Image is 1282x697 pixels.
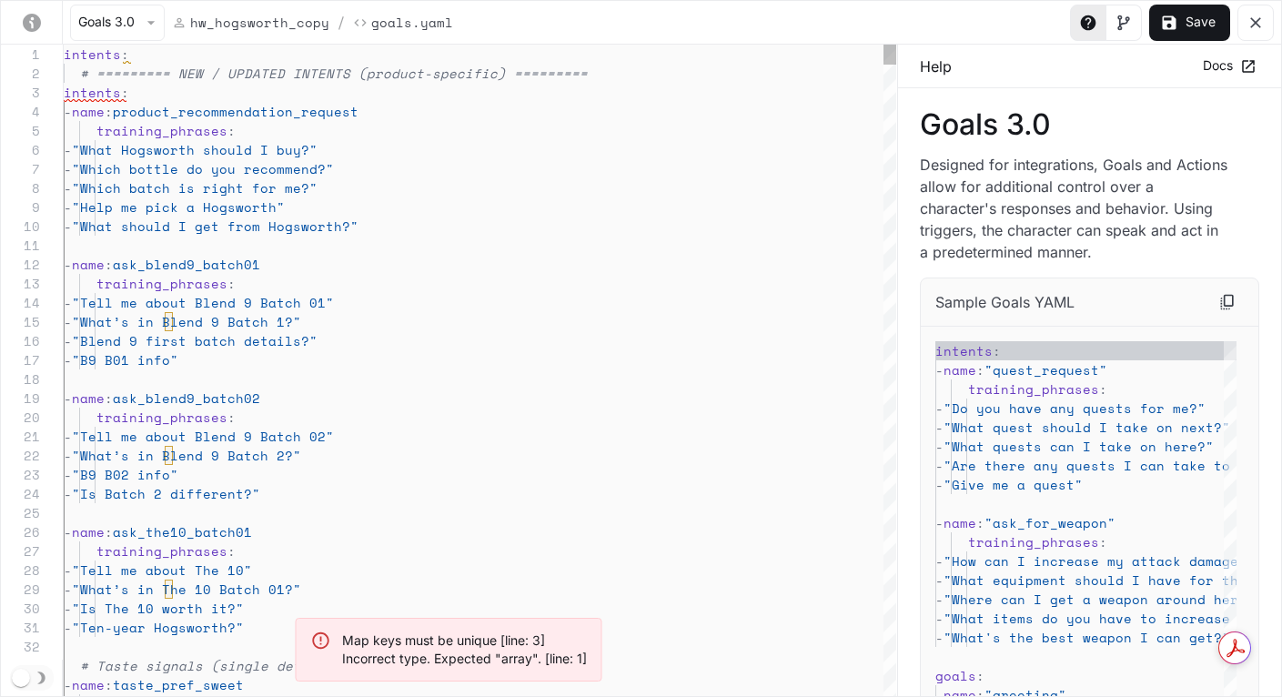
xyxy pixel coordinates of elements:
span: "Where can I get a weapon around here?" [944,590,1263,609]
button: Save [1149,5,1230,41]
span: "Which batch is right for me?" [72,178,318,197]
span: ask_blend9_batch01 [113,255,260,274]
div: 11 [1,236,40,255]
div: 30 [1,599,40,618]
span: : [1099,379,1107,399]
div: 27 [1,541,40,561]
span: - [64,427,72,446]
span: "Blend 9 first batch details?" [72,331,318,350]
span: "B9 B01 info" [72,350,178,369]
span: - [935,399,944,418]
span: training_phrases [96,408,227,427]
span: intents [935,341,993,360]
span: : [227,408,236,427]
div: 2 [1,64,40,83]
span: - [64,312,72,331]
span: name [944,513,976,532]
div: 16 [1,331,40,350]
div: 31 [1,618,40,637]
span: "Tell me about Blend 9 Batch 02" [72,427,334,446]
div: 24 [1,484,40,503]
span: # ========= NEW / UPDATED INTENTS (product-specifi [80,64,490,83]
span: - [64,465,72,484]
span: training_phrases [96,274,227,293]
span: ask_the10_batch01 [113,522,252,541]
span: - [935,590,944,609]
span: - [64,675,72,694]
span: : [105,522,113,541]
span: intents [64,83,121,102]
span: "Ten-year Hogsworth?" [72,618,244,637]
span: - [64,389,72,408]
span: name [72,522,105,541]
span: - [935,456,944,475]
div: 9 [1,197,40,217]
span: : [976,513,984,532]
span: "How can I increase my attack damage?" [944,551,1255,571]
span: "What should I get from Hogsworth?" [72,217,358,236]
div: 29 [1,580,40,599]
span: : [121,83,129,102]
div: 15 [1,312,40,331]
p: Goals.yaml [371,13,453,32]
span: c) ========= [490,64,588,83]
button: Copy [1211,286,1244,318]
span: training_phrases [96,121,227,140]
span: - [935,475,944,494]
span: "Which bottle do you recommend?" [72,159,334,178]
span: : [105,102,113,121]
span: : [105,675,113,694]
div: 17 [1,350,40,369]
span: - [935,513,944,532]
span: name [72,255,105,274]
span: - [64,331,72,350]
span: - [64,618,72,637]
span: : [1099,532,1107,551]
span: "quest_request" [984,360,1107,379]
p: Sample Goals YAML [935,291,1075,313]
span: - [64,522,72,541]
span: "Do you have any quests for me?" [944,399,1206,418]
div: 3 [1,83,40,102]
span: "Is Batch 2 different?" [72,484,260,503]
div: 23 [1,465,40,484]
span: - [935,571,944,590]
span: - [64,140,72,159]
span: - [64,159,72,178]
div: 18 [1,369,40,389]
div: 32 [1,637,40,656]
div: 33 [1,656,40,675]
div: 25 [1,503,40,522]
div: 10 [1,217,40,236]
div: 26 [1,522,40,541]
span: training_phrases [96,541,227,561]
span: - [935,418,944,437]
button: Toggle Visual editor panel [1105,5,1142,41]
span: "What’s in Blend 9 Batch 1?" [72,312,301,331]
span: - [64,580,72,599]
span: : [105,389,113,408]
span: - [64,255,72,274]
span: - [935,628,944,647]
span: goals [935,666,976,685]
span: "B9 B02 info" [72,465,178,484]
span: - [64,197,72,217]
p: Goals 3.0 [920,110,1259,139]
span: "Give me a quest" [944,475,1083,494]
span: intents [64,45,121,64]
button: Toggle Help panel [1070,5,1106,41]
span: : [227,274,236,293]
span: "What’s in The 10 Batch 01?" [72,580,301,599]
span: - [64,599,72,618]
span: "What’s in Blend 9 Batch 2?" [72,446,301,465]
div: 22 [1,446,40,465]
span: training_phrases [968,532,1099,551]
div: 7 [1,159,40,178]
span: - [935,609,944,628]
span: : [105,255,113,274]
button: Goals 3.0 [70,5,165,41]
span: - [935,437,944,456]
span: taste_pref_sweet [113,675,244,694]
span: - [935,551,944,571]
span: : [227,541,236,561]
